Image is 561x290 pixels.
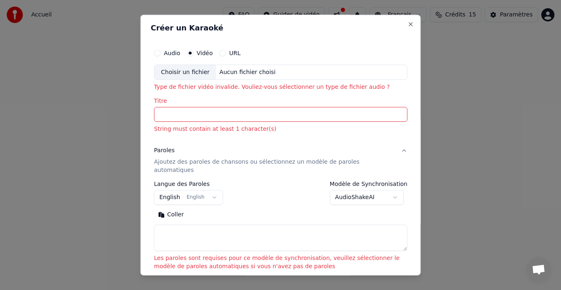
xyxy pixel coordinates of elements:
button: ParolesAjoutez des paroles de chansons ou sélectionnez un modèle de paroles automatiques [154,140,407,181]
label: Audio [164,50,180,56]
label: URL [229,50,241,56]
p: String must contain at least 1 character(s) [154,125,407,133]
label: Langue des Paroles [154,181,223,187]
div: Paroles [154,146,175,155]
label: Titre [154,98,407,104]
div: Choisir un fichier [154,65,216,79]
div: Aucun fichier choisi [216,68,279,76]
label: Vidéo [196,50,212,56]
div: ParolesAjoutez des paroles de chansons ou sélectionnez un modèle de paroles automatiques [154,181,407,277]
label: Modèle de Synchronisation [329,181,407,187]
p: Les paroles sont requises pour ce modèle de synchronisation, veuillez sélectionner le modèle de p... [154,254,407,271]
p: Ajoutez des paroles de chansons ou sélectionnez un modèle de paroles automatiques [154,158,394,174]
h2: Créer un Karaoké [151,24,411,31]
button: Coller [154,208,188,221]
p: Type de fichier vidéo invalide. Vouliez-vous sélectionner un type de fichier audio ? [154,83,407,91]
